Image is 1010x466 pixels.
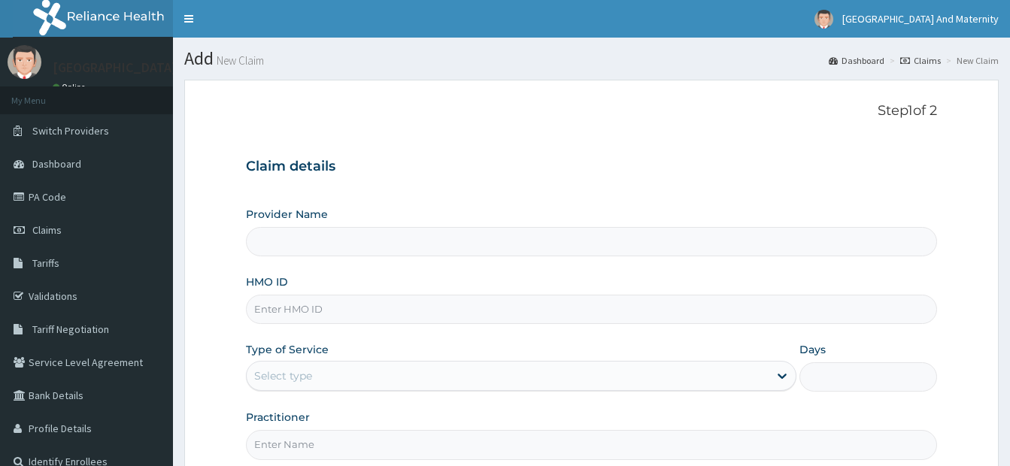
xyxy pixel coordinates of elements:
[32,256,59,270] span: Tariffs
[32,322,109,336] span: Tariff Negotiation
[799,342,826,357] label: Days
[53,82,89,92] a: Online
[184,49,999,68] h1: Add
[32,157,81,171] span: Dashboard
[246,103,937,120] p: Step 1 of 2
[214,55,264,66] small: New Claim
[53,61,262,74] p: [GEOGRAPHIC_DATA] And Maternity
[829,54,884,67] a: Dashboard
[246,207,328,222] label: Provider Name
[246,430,937,459] input: Enter Name
[254,368,312,383] div: Select type
[8,45,41,79] img: User Image
[246,159,937,175] h3: Claim details
[246,342,329,357] label: Type of Service
[32,124,109,138] span: Switch Providers
[246,295,937,324] input: Enter HMO ID
[900,54,941,67] a: Claims
[246,410,310,425] label: Practitioner
[246,274,288,289] label: HMO ID
[32,223,62,237] span: Claims
[942,54,999,67] li: New Claim
[842,12,999,26] span: [GEOGRAPHIC_DATA] And Maternity
[814,10,833,29] img: User Image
